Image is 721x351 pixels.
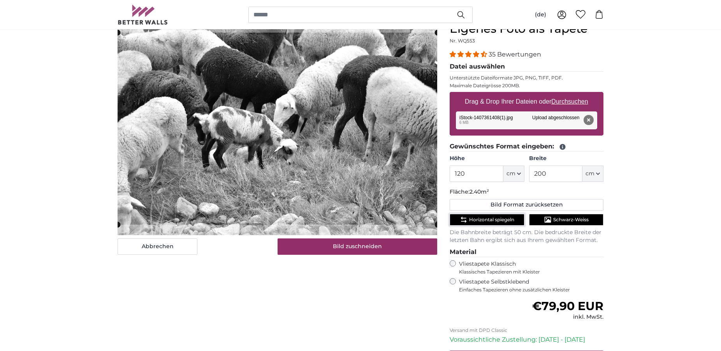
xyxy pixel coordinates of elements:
button: Bild Format zurücksetzen [450,199,603,211]
button: Schwarz-Weiss [529,214,603,226]
span: 2.40m² [470,188,489,195]
span: cm [586,170,594,178]
label: Drag & Drop Ihrer Dateien oder [462,94,591,109]
label: Breite [529,155,603,162]
p: Unterstützte Dateiformate JPG, PNG, TIFF, PDF. [450,75,603,81]
p: Versand mit DPD Classic [450,327,603,333]
img: Betterwalls [118,5,168,25]
div: inkl. MwSt. [532,313,603,321]
span: Nr. WQ553 [450,38,475,44]
span: 4.34 stars [450,51,489,58]
label: Vliestapete Selbstklebend [459,278,603,293]
span: 35 Bewertungen [489,51,541,58]
legend: Gewünschtes Format eingeben: [450,142,603,152]
button: cm [503,166,524,182]
button: cm [582,166,603,182]
span: Einfaches Tapezieren ohne zusätzlichen Kleister [459,287,603,293]
span: €79,90 EUR [532,299,603,313]
button: Abbrechen [118,238,197,255]
label: Vliestapete Klassisch [459,260,597,275]
p: Die Bahnbreite beträgt 50 cm. Die bedruckte Breite der letzten Bahn ergibt sich aus Ihrem gewählt... [450,229,603,244]
p: Voraussichtliche Zustellung: [DATE] - [DATE] [450,335,603,344]
button: Bild zuschneiden [278,238,438,255]
span: Horizontal spiegeln [469,217,514,223]
span: cm [506,170,515,178]
span: Klassisches Tapezieren mit Kleister [459,269,597,275]
legend: Datei auswählen [450,62,603,72]
legend: Material [450,247,603,257]
label: Höhe [450,155,524,162]
p: Maximale Dateigrösse 200MB. [450,83,603,89]
button: (de) [529,8,552,22]
button: Horizontal spiegeln [450,214,524,226]
u: Durchsuchen [552,98,588,105]
span: Schwarz-Weiss [553,217,589,223]
p: Fläche: [450,188,603,196]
